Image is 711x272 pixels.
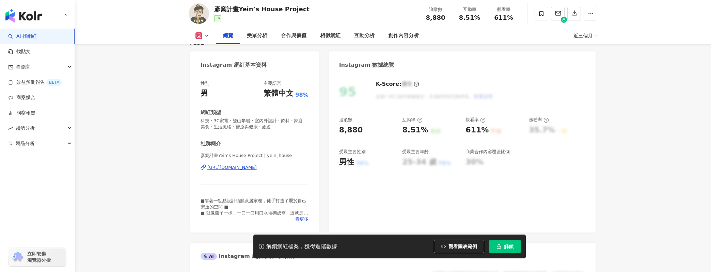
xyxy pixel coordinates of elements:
[214,5,310,13] div: 彥窩計畫Yein’s House Project
[465,149,510,155] div: 商業合作內容覆蓋比例
[426,14,445,21] span: 8,880
[402,125,428,135] div: 8.51%
[8,94,35,101] a: 商案媒合
[504,244,513,249] span: 解鎖
[491,6,517,13] div: 觀看率
[339,157,354,167] div: 男性
[207,164,257,171] div: [URL][DOMAIN_NAME]
[8,33,37,40] a: searchAI 找網紅
[201,118,309,130] span: 科技 · 3C家電 · 登山攀岩 · 室內外設計 · 飲料 · 家庭 · 美食 · 生活風格 · 醫療與健康 · 旅遊
[201,80,209,86] div: 性別
[376,80,419,88] div: K-Score :
[201,198,308,234] span: ■靠著一點點設計頭腦跟居家魂，徒手打造了屬於自己安逸的空間 ■ ■ 就像燕子一樣，一口一口用口水堆砌成窩，這就是彥窩計畫■ ▸ 合作請洽Jocelyn✨[EMAIL_ADDRESS][DOMAI...
[339,117,352,123] div: 追蹤數
[388,32,419,40] div: 創作內容分析
[264,88,294,99] div: 繁體中文
[320,32,341,40] div: 相似網紅
[281,32,306,40] div: 合作與價值
[16,59,30,75] span: 資源庫
[339,125,363,135] div: 8,880
[16,121,35,136] span: 趨勢分析
[27,251,51,263] span: 立即安裝 瀏覽器外掛
[354,32,375,40] div: 互動分析
[573,30,597,41] div: 近三個月
[448,244,477,249] span: 觀看圖表範例
[8,79,62,86] a: 效益預測報告BETA
[9,248,66,266] a: chrome extension立即安裝 瀏覽器外掛
[457,6,483,13] div: 互動率
[494,14,513,21] span: 611%
[201,88,208,99] div: 男
[5,9,42,22] img: logo
[201,140,221,147] div: 社群簡介
[266,243,337,250] div: 解鎖網紅檔案，獲得進階數據
[295,91,308,99] span: 98%
[434,240,484,253] button: 觀看圖表範例
[423,6,448,13] div: 追蹤數
[465,125,489,135] div: 611%
[489,240,521,253] button: 解鎖
[201,164,309,171] a: [URL][DOMAIN_NAME]
[8,126,13,131] span: rise
[264,80,281,86] div: 主要語言
[529,117,549,123] div: 漲粉率
[223,32,233,40] div: 總覽
[459,14,480,21] span: 8.51%
[201,109,221,116] div: 網紅類型
[8,110,35,116] a: 洞察報告
[465,117,486,123] div: 觀看率
[8,48,31,55] a: 找貼文
[339,149,366,155] div: 受眾主要性別
[201,61,267,69] div: Instagram 網紅基本資料
[402,149,429,155] div: 受眾主要年齡
[189,3,209,24] img: KOL Avatar
[402,117,422,123] div: 互動率
[247,32,267,40] div: 受眾分析
[295,216,309,222] span: 看更多
[339,61,394,69] div: Instagram 數據總覽
[201,153,309,159] span: 彥窩計畫Yein’s House Project | yein_house
[16,136,35,151] span: 競品分析
[11,252,24,262] img: chrome extension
